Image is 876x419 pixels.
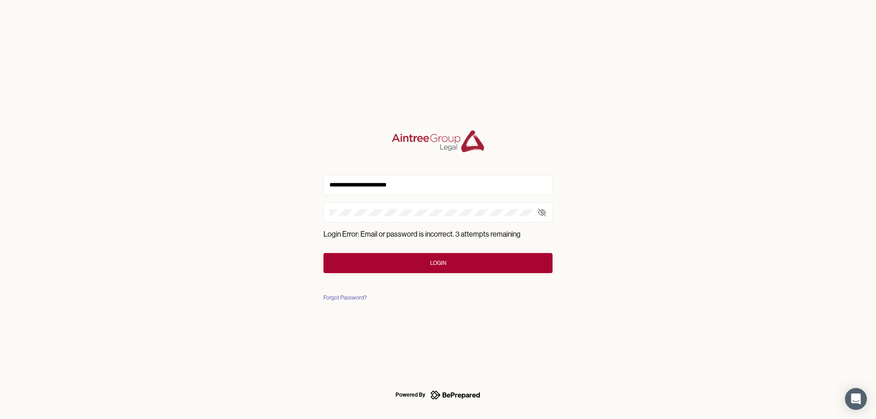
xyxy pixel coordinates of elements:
[323,253,553,273] button: Login
[396,389,425,400] div: Powered By
[430,259,446,268] div: Login
[323,130,553,273] form: Login Error: Email or password is incorrect. 3 attempts remaining
[323,293,367,302] div: Forgot Password?
[845,388,867,410] div: Open Intercom Messenger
